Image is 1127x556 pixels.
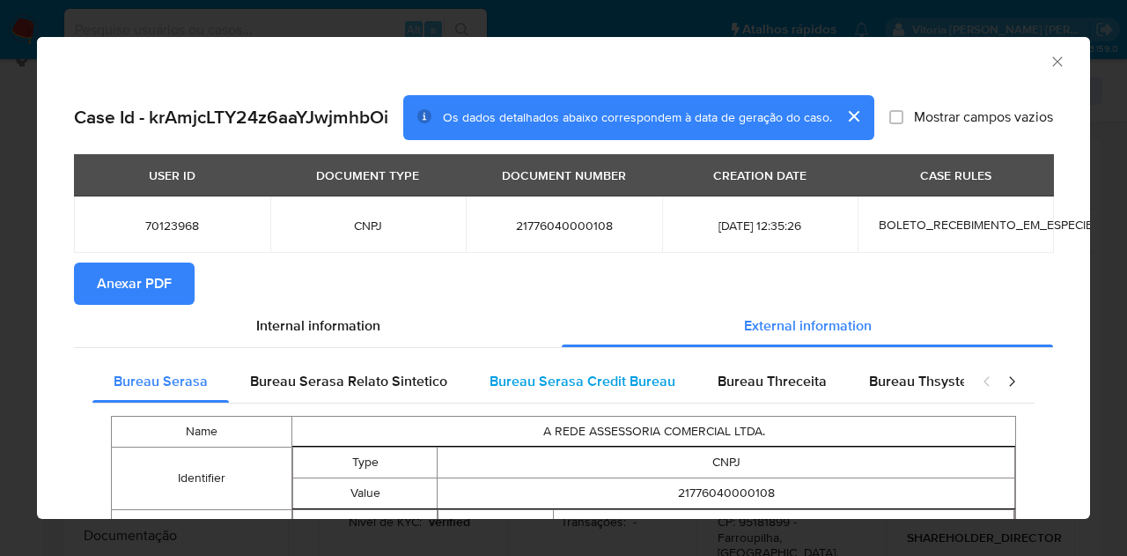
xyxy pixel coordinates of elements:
[832,95,874,137] button: cerrar
[37,37,1090,519] div: closure-recommendation-modal
[438,510,554,541] td: City
[293,448,438,478] td: Type
[112,417,292,448] td: Name
[910,160,1002,190] div: CASE RULES
[292,417,1016,448] td: A REDE ASSESSORIA COMERCIAL LTDA.
[490,371,675,391] span: Bureau Serasa Credit Bureau
[703,160,817,190] div: CREATION DATE
[114,371,208,391] span: Bureau Serasa
[718,371,827,391] span: Bureau Threceita
[74,263,195,305] button: Anexar PDF
[438,478,1015,509] td: 21776040000108
[306,160,430,190] div: DOCUMENT TYPE
[112,448,292,510] td: Identifier
[256,315,380,336] span: Internal information
[438,448,1015,478] td: CNPJ
[291,218,446,234] span: CNPJ
[97,264,172,303] span: Anexar PDF
[95,218,249,234] span: 70123968
[683,218,837,234] span: [DATE] 12:35:26
[293,478,438,509] td: Value
[889,110,903,124] input: Mostrar campos vazios
[443,108,832,126] span: Os dados detalhados abaixo correspondem à data de geração do caso.
[1049,53,1064,69] button: Fechar a janela
[744,315,872,336] span: External information
[138,160,206,190] div: USER ID
[92,360,964,403] div: Detailed external info
[74,106,388,129] h2: Case Id - krAmjcLTY24z6aaYJwjmhbOi
[879,216,1093,234] span: BOLETO_RECEBIMENTO_EM_ESPECIE
[491,160,637,190] div: DOCUMENT NUMBER
[554,510,1014,541] td: FARROUPILHA
[74,305,1053,347] div: Detailed info
[869,371,979,391] span: Bureau Thsystem
[914,108,1053,126] span: Mostrar campos vazios
[487,218,641,234] span: 21776040000108
[250,371,447,391] span: Bureau Serasa Relato Sintetico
